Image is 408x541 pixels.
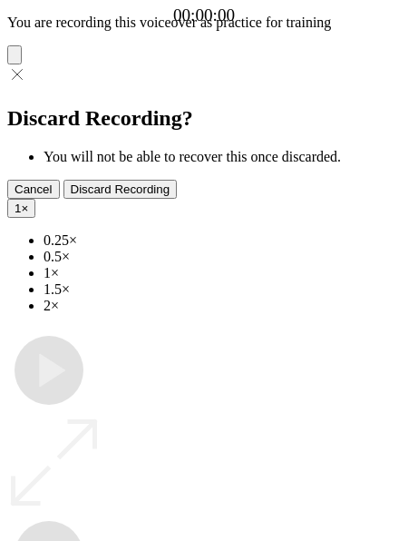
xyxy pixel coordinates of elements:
li: You will not be able to recover this once discarded. [44,149,401,165]
button: Cancel [7,180,60,199]
li: 0.5× [44,249,401,265]
button: Discard Recording [63,180,178,199]
span: 1 [15,202,21,215]
p: You are recording this voiceover as practice for training [7,15,401,31]
h2: Discard Recording? [7,106,401,131]
a: 00:00:00 [173,5,235,25]
li: 0.25× [44,232,401,249]
li: 2× [44,298,401,314]
button: 1× [7,199,35,218]
li: 1.5× [44,281,401,298]
li: 1× [44,265,401,281]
